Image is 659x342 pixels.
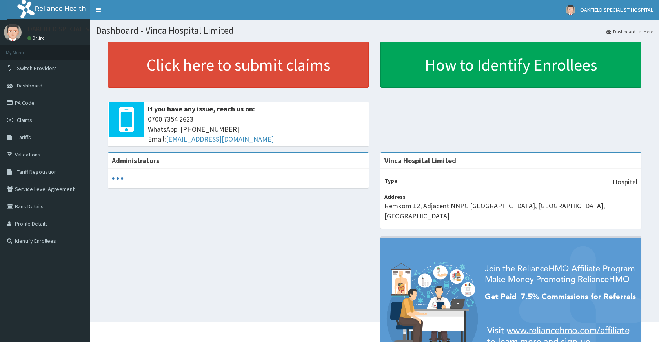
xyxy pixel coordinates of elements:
a: Online [27,35,46,41]
b: Administrators [112,156,159,165]
span: OAKFIELD SPECIALIST HOSPITAL [580,6,653,13]
span: Tariffs [17,134,31,141]
img: User Image [4,24,22,41]
svg: audio-loading [112,173,124,184]
a: How to Identify Enrollees [380,42,641,88]
strong: Vinca Hospital Limited [384,156,456,165]
p: OAKFIELD SPECIALIST HOSPITAL [27,25,126,33]
b: Address [384,193,406,200]
span: Claims [17,116,32,124]
img: User Image [566,5,575,15]
span: Tariff Negotiation [17,168,57,175]
span: 0700 7354 2623 WhatsApp: [PHONE_NUMBER] Email: [148,114,365,144]
a: [EMAIL_ADDRESS][DOMAIN_NAME] [166,135,274,144]
li: Here [636,28,653,35]
b: If you have any issue, reach us on: [148,104,255,113]
a: Click here to submit claims [108,42,369,88]
a: Dashboard [606,28,635,35]
span: Dashboard [17,82,42,89]
p: Remkom 12, Adjacent NNPC [GEOGRAPHIC_DATA], [GEOGRAPHIC_DATA], [GEOGRAPHIC_DATA] [384,201,637,221]
b: Type [384,177,397,184]
span: Switch Providers [17,65,57,72]
p: Hospital [613,177,637,187]
h1: Dashboard - Vinca Hospital Limited [96,25,653,36]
